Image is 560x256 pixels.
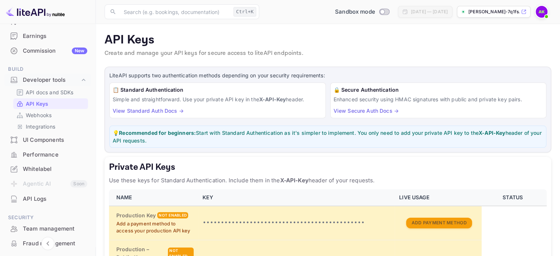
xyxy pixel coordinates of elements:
[4,214,91,222] span: Security
[6,6,65,18] img: LiteAPI logo
[109,176,547,185] p: Use these keys for Standard Authentication. Include them in the header of your requests.
[4,44,91,57] a: CommissionNew
[23,239,87,248] div: Fraud management
[116,220,194,235] p: Add a payment method to access your production API key
[233,7,256,17] div: Ctrl+K
[4,222,91,236] div: Team management
[4,148,91,162] div: Performance
[26,88,74,96] p: API docs and SDKs
[4,236,91,251] div: Fraud management
[23,165,87,173] div: Whitelabel
[72,48,87,54] div: New
[105,33,551,48] p: API Keys
[105,49,551,58] p: Create and manage your API keys for secure access to liteAPI endpoints.
[334,108,399,114] a: View Secure Auth Docs →
[109,71,546,80] p: LiteAPI supports two authentication methods depending on your security requirements:
[113,95,323,103] p: Simple and straightforward. Use your private API key in the header.
[113,86,323,94] h6: 📋 Standard Authentication
[41,237,54,250] button: Collapse navigation
[4,148,91,161] a: Performance
[479,130,505,136] strong: X-API-Key
[280,177,308,184] strong: X-API-Key
[202,218,390,227] p: •••••••••••••••••••••••••••••••••••••••••••••
[13,110,88,120] div: Webhooks
[116,211,156,220] h6: Production Key
[119,4,230,19] input: Search (e.g. bookings, documentation)
[23,136,87,144] div: UI Components
[13,98,88,109] div: API Keys
[332,8,392,16] div: Switch to Production mode
[113,108,184,114] a: View Standard Auth Docs →
[26,123,55,130] p: Integrations
[334,95,543,103] p: Enhanced security using HMAC signatures with public and private key pairs.
[13,121,88,132] div: Integrations
[335,8,375,16] span: Sandbox mode
[26,111,52,119] p: Webhooks
[109,161,547,173] h5: Private API Keys
[16,111,85,119] a: Webhooks
[26,100,48,108] p: API Keys
[4,133,91,147] a: UI Components
[23,195,87,203] div: API Logs
[23,225,87,233] div: Team management
[13,87,88,98] div: API docs and SDKs
[4,65,91,73] span: Build
[109,189,198,206] th: NAME
[259,96,286,102] strong: X-API-Key
[113,129,543,144] p: 💡 Start with Standard Authentication as it's simpler to implement. You only need to add your priv...
[406,219,472,225] a: Add Payment Method
[16,100,85,108] a: API Keys
[4,29,91,43] a: Earnings
[4,44,91,58] div: CommissionNew
[406,218,472,228] button: Add Payment Method
[4,162,91,176] a: Whitelabel
[198,189,395,206] th: KEY
[4,74,91,87] div: Developer tools
[157,212,188,218] div: Not enabled
[4,222,91,235] a: Team management
[411,8,448,15] div: [DATE] — [DATE]
[119,130,196,136] strong: Recommended for beginners:
[482,189,547,206] th: STATUS
[4,15,91,28] a: Customers
[334,86,543,94] h6: 🔒 Secure Authentication
[16,88,85,96] a: API docs and SDKs
[23,76,80,84] div: Developer tools
[23,47,87,55] div: Commission
[468,8,520,15] p: [PERSON_NAME]-7q1fs.[PERSON_NAME]...
[16,123,85,130] a: Integrations
[23,32,87,41] div: Earnings
[4,236,91,250] a: Fraud management
[395,189,482,206] th: LIVE USAGE
[23,151,87,159] div: Performance
[536,6,547,18] img: Ali Khalil
[4,192,91,206] a: API Logs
